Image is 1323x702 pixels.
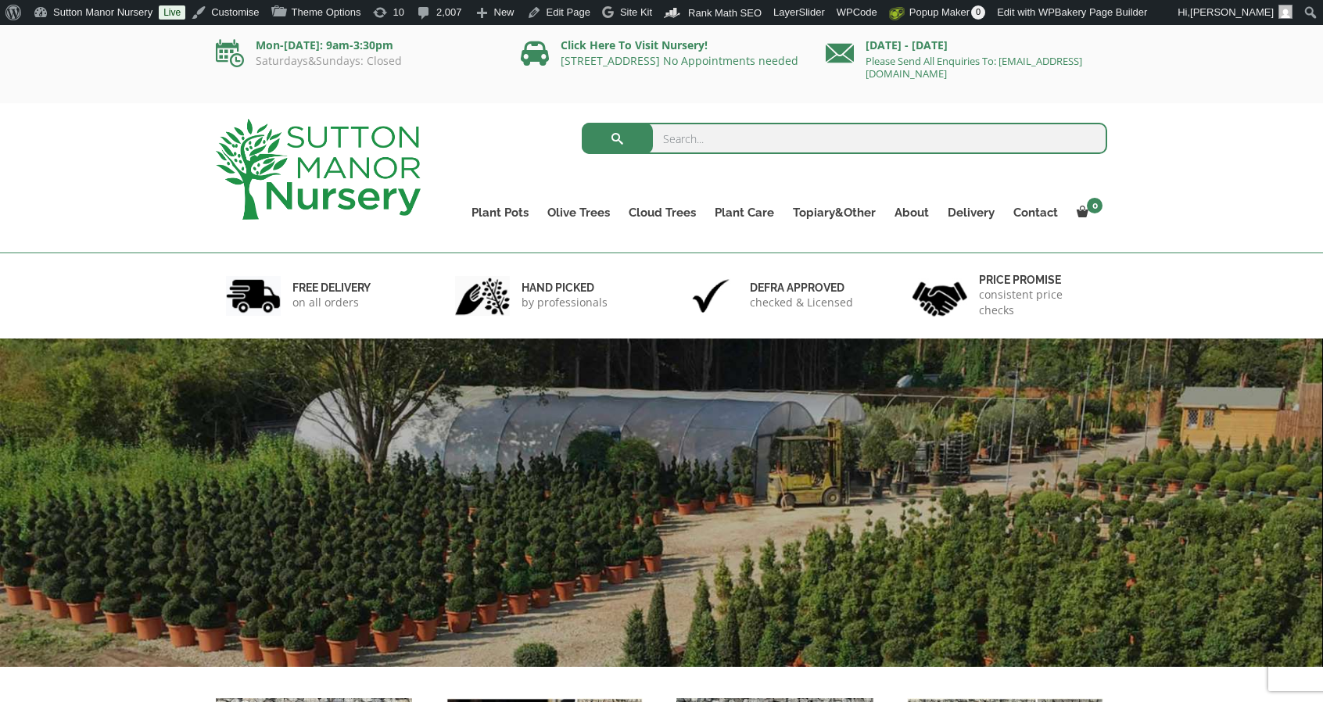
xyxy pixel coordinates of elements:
a: Plant Pots [462,202,538,224]
a: About [885,202,938,224]
a: [STREET_ADDRESS] No Appointments needed [561,53,798,68]
a: Click Here To Visit Nursery! [561,38,708,52]
span: Rank Math SEO [688,7,762,19]
p: checked & Licensed [750,295,853,310]
p: by professionals [522,295,608,310]
h1: FREE UK DELIVERY UK’S LEADING SUPPLIERS OF TREES & POTS [79,580,1210,675]
h6: Defra approved [750,281,853,295]
a: Cloud Trees [619,202,705,224]
span: 0 [1087,198,1102,213]
h6: Price promise [979,273,1098,287]
h6: FREE DELIVERY [292,281,371,295]
p: on all orders [292,295,371,310]
span: 0 [971,5,985,20]
img: 1.jpg [226,276,281,316]
a: Live [159,5,185,20]
img: 4.jpg [912,272,967,320]
a: Topiary&Other [783,202,885,224]
h6: hand picked [522,281,608,295]
a: Plant Care [705,202,783,224]
img: logo [216,119,421,220]
p: Mon-[DATE]: 9am-3:30pm [216,36,497,55]
a: 0 [1067,202,1107,224]
p: Saturdays&Sundays: Closed [216,55,497,67]
input: Search... [582,123,1108,154]
img: 2.jpg [455,276,510,316]
a: Contact [1004,202,1067,224]
a: Olive Trees [538,202,619,224]
img: 3.jpg [683,276,738,316]
a: Delivery [938,202,1004,224]
p: [DATE] - [DATE] [826,36,1107,55]
p: consistent price checks [979,287,1098,318]
a: Please Send All Enquiries To: [EMAIL_ADDRESS][DOMAIN_NAME] [866,54,1082,81]
span: [PERSON_NAME] [1190,6,1274,18]
span: Site Kit [620,6,652,18]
